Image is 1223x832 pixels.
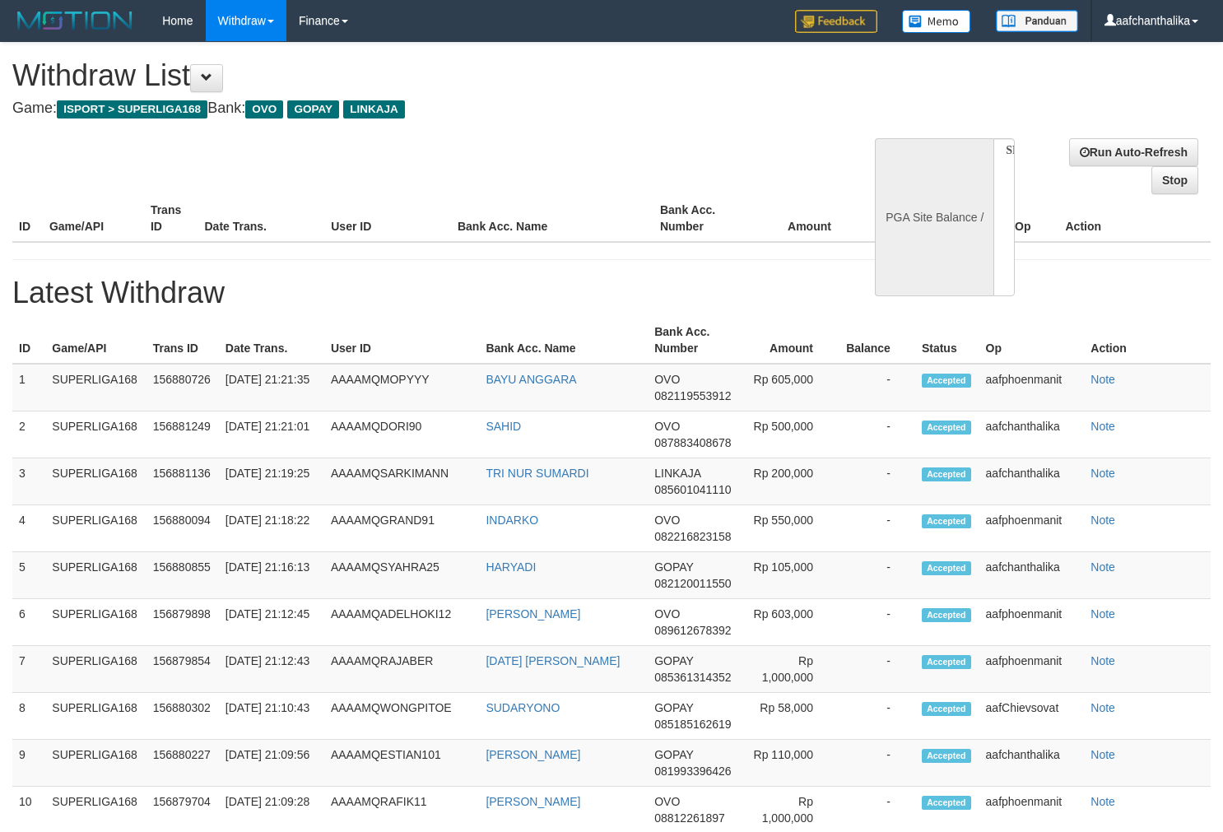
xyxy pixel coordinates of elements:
[922,514,971,528] span: Accepted
[324,740,479,787] td: AAAAMQESTIAN101
[654,748,693,761] span: GOPAY
[838,740,915,787] td: -
[324,693,479,740] td: AAAAMQWONGPITOE
[146,317,219,364] th: Trans ID
[219,552,324,599] td: [DATE] 21:16:13
[324,364,479,411] td: AAAAMQMOPYYY
[922,655,971,669] span: Accepted
[219,740,324,787] td: [DATE] 21:09:56
[654,436,731,449] span: 087883408678
[979,740,1085,787] td: aafchanthalika
[746,505,838,552] td: Rp 550,000
[43,195,144,242] th: Game/API
[343,100,405,119] span: LINKAJA
[654,765,731,778] span: 081993396426
[146,411,219,458] td: 156881249
[198,195,325,242] th: Date Trans.
[654,718,731,731] span: 085185162619
[45,740,146,787] td: SUPERLIGA168
[12,411,45,458] td: 2
[324,195,451,242] th: User ID
[838,646,915,693] td: -
[1069,138,1198,166] a: Run Auto-Refresh
[12,277,1211,309] h1: Latest Withdraw
[746,411,838,458] td: Rp 500,000
[1008,195,1058,242] th: Op
[1090,467,1115,480] a: Note
[838,458,915,505] td: -
[219,364,324,411] td: [DATE] 21:21:35
[875,138,993,296] div: PGA Site Balance /
[219,599,324,646] td: [DATE] 21:12:45
[1058,195,1211,242] th: Action
[1151,166,1198,194] a: Stop
[486,654,620,667] a: [DATE] [PERSON_NAME]
[746,693,838,740] td: Rp 58,000
[1090,701,1115,714] a: Note
[654,389,731,402] span: 082119553912
[146,740,219,787] td: 156880227
[486,607,580,621] a: [PERSON_NAME]
[45,458,146,505] td: SUPERLIGA168
[219,505,324,552] td: [DATE] 21:18:22
[856,195,949,242] th: Balance
[922,749,971,763] span: Accepted
[1090,654,1115,667] a: Note
[287,100,339,119] span: GOPAY
[486,420,521,433] a: SAHID
[1090,373,1115,386] a: Note
[12,100,799,117] h4: Game: Bank:
[654,607,680,621] span: OVO
[1090,795,1115,808] a: Note
[654,624,731,637] span: 089612678392
[1090,514,1115,527] a: Note
[653,195,755,242] th: Bank Acc. Number
[146,552,219,599] td: 156880855
[654,420,680,433] span: OVO
[146,364,219,411] td: 156880726
[746,364,838,411] td: Rp 605,000
[324,646,479,693] td: AAAAMQRAJABER
[12,195,43,242] th: ID
[654,514,680,527] span: OVO
[654,701,693,714] span: GOPAY
[12,59,799,92] h1: Withdraw List
[654,373,680,386] span: OVO
[146,505,219,552] td: 156880094
[838,411,915,458] td: -
[979,552,1085,599] td: aafchanthalika
[1084,317,1211,364] th: Action
[45,364,146,411] td: SUPERLIGA168
[324,458,479,505] td: AAAAMQSARKIMANN
[922,421,971,435] span: Accepted
[45,693,146,740] td: SUPERLIGA168
[902,10,971,33] img: Button%20Memo.svg
[654,795,680,808] span: OVO
[915,317,979,364] th: Status
[324,411,479,458] td: AAAAMQDORI90
[324,505,479,552] td: AAAAMQGRAND91
[979,646,1085,693] td: aafphoenmanit
[746,458,838,505] td: Rp 200,000
[838,505,915,552] td: -
[746,599,838,646] td: Rp 603,000
[486,795,580,808] a: [PERSON_NAME]
[486,467,588,480] a: TRI NUR SUMARDI
[451,195,653,242] th: Bank Acc. Name
[486,560,536,574] a: HARYADI
[922,702,971,716] span: Accepted
[654,811,725,825] span: 08812261897
[654,560,693,574] span: GOPAY
[12,458,45,505] td: 3
[838,552,915,599] td: -
[12,317,45,364] th: ID
[922,467,971,481] span: Accepted
[979,411,1085,458] td: aafchanthalika
[219,646,324,693] td: [DATE] 21:12:43
[45,646,146,693] td: SUPERLIGA168
[1090,607,1115,621] a: Note
[979,505,1085,552] td: aafphoenmanit
[922,374,971,388] span: Accepted
[1090,560,1115,574] a: Note
[654,467,700,480] span: LINKAJA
